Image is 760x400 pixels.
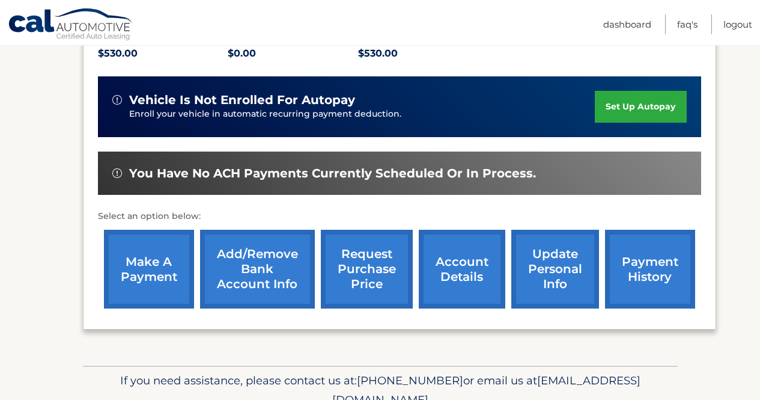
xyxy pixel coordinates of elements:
[200,230,315,309] a: Add/Remove bank account info
[129,93,355,108] span: vehicle is not enrolled for autopay
[677,14,698,34] a: FAQ's
[228,45,358,62] p: $0.00
[723,14,752,34] a: Logout
[98,209,701,224] p: Select an option below:
[8,8,134,43] a: Cal Automotive
[603,14,651,34] a: Dashboard
[511,230,599,309] a: update personal info
[129,166,536,181] span: You have no ACH payments currently scheduled or in process.
[112,168,122,178] img: alert-white.svg
[357,374,463,387] span: [PHONE_NUMBER]
[98,45,228,62] p: $530.00
[321,230,413,309] a: request purchase price
[129,108,595,121] p: Enroll your vehicle in automatic recurring payment deduction.
[112,95,122,105] img: alert-white.svg
[605,230,695,309] a: payment history
[419,230,505,309] a: account details
[595,91,686,123] a: set up autopay
[104,230,194,309] a: make a payment
[358,45,488,62] p: $530.00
